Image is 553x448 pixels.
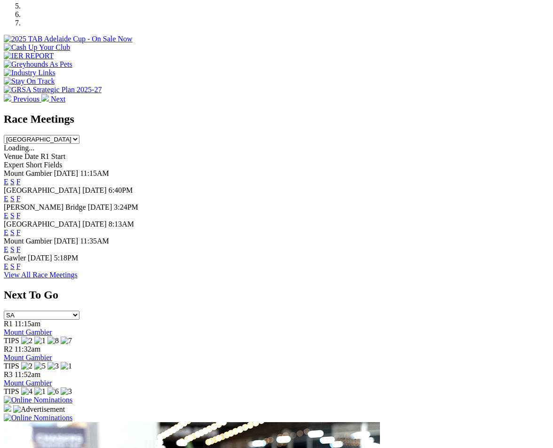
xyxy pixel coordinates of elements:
span: 6:40PM [109,186,133,194]
h2: Next To Go [4,289,549,301]
span: [DATE] [82,220,107,228]
span: TIPS [4,387,19,395]
img: Online Nominations [4,414,72,422]
img: Advertisement [13,405,65,414]
span: Loading... [4,144,34,152]
img: GRSA Strategic Plan 2025-27 [4,86,102,94]
img: Stay On Track [4,77,55,86]
a: Mount Gambier [4,379,52,387]
img: Industry Links [4,69,55,77]
img: IER REPORT [4,52,54,60]
span: [GEOGRAPHIC_DATA] [4,186,80,194]
span: TIPS [4,337,19,345]
a: E [4,178,8,186]
span: Mount Gambier [4,237,52,245]
span: Venue [4,152,23,160]
span: Previous [13,95,39,103]
img: chevron-left-pager-white.svg [4,94,11,102]
a: E [4,245,8,253]
span: 11:32am [15,345,40,353]
span: Expert [4,161,24,169]
a: F [16,178,21,186]
span: TIPS [4,362,19,370]
span: 5:18PM [54,254,79,262]
img: 1 [34,387,46,396]
a: E [4,262,8,270]
h2: Race Meetings [4,113,549,126]
a: S [10,212,15,220]
span: 11:15am [15,320,40,328]
img: 5 [34,362,46,370]
span: [DATE] [82,186,107,194]
img: 6 [47,387,59,396]
a: S [10,262,15,270]
span: [DATE] [28,254,52,262]
span: 11:52am [15,370,40,378]
img: 15187_Greyhounds_GreysPlayCentral_Resize_SA_WebsiteBanner_300x115_2025.jpg [4,404,11,412]
a: Previous [4,95,41,103]
img: Greyhounds As Pets [4,60,72,69]
span: [DATE] [54,169,79,177]
img: 3 [47,362,59,370]
span: 8:13AM [109,220,134,228]
img: 4 [21,387,32,396]
span: Next [51,95,65,103]
a: S [10,195,15,203]
span: 11:15AM [80,169,109,177]
img: 1 [34,337,46,345]
img: Online Nominations [4,396,72,404]
img: chevron-right-pager-white.svg [41,94,49,102]
a: View All Race Meetings [4,271,78,279]
span: Mount Gambier [4,169,52,177]
a: F [16,212,21,220]
img: Cash Up Your Club [4,43,70,52]
img: 1 [61,362,72,370]
a: S [10,228,15,236]
span: [DATE] [88,203,112,211]
a: E [4,228,8,236]
span: R1 Start [40,152,65,160]
span: Short [26,161,42,169]
span: Date [24,152,39,160]
span: [GEOGRAPHIC_DATA] [4,220,80,228]
span: R2 [4,345,13,353]
a: S [10,245,15,253]
span: R3 [4,370,13,378]
span: Fields [44,161,62,169]
a: Next [41,95,65,103]
span: R1 [4,320,13,328]
span: 3:24PM [114,203,138,211]
a: S [10,178,15,186]
a: F [16,245,21,253]
span: [PERSON_NAME] Bridge [4,203,86,211]
img: 8 [47,337,59,345]
img: 2025 TAB Adelaide Cup - On Sale Now [4,35,133,43]
a: F [16,228,21,236]
a: F [16,262,21,270]
span: [DATE] [54,237,79,245]
a: E [4,212,8,220]
img: 7 [61,337,72,345]
span: Gawler [4,254,26,262]
img: 2 [21,337,32,345]
a: E [4,195,8,203]
a: Mount Gambier [4,328,52,336]
img: 2 [21,362,32,370]
img: 3 [61,387,72,396]
a: F [16,195,21,203]
a: Mount Gambier [4,354,52,362]
span: 11:35AM [80,237,109,245]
